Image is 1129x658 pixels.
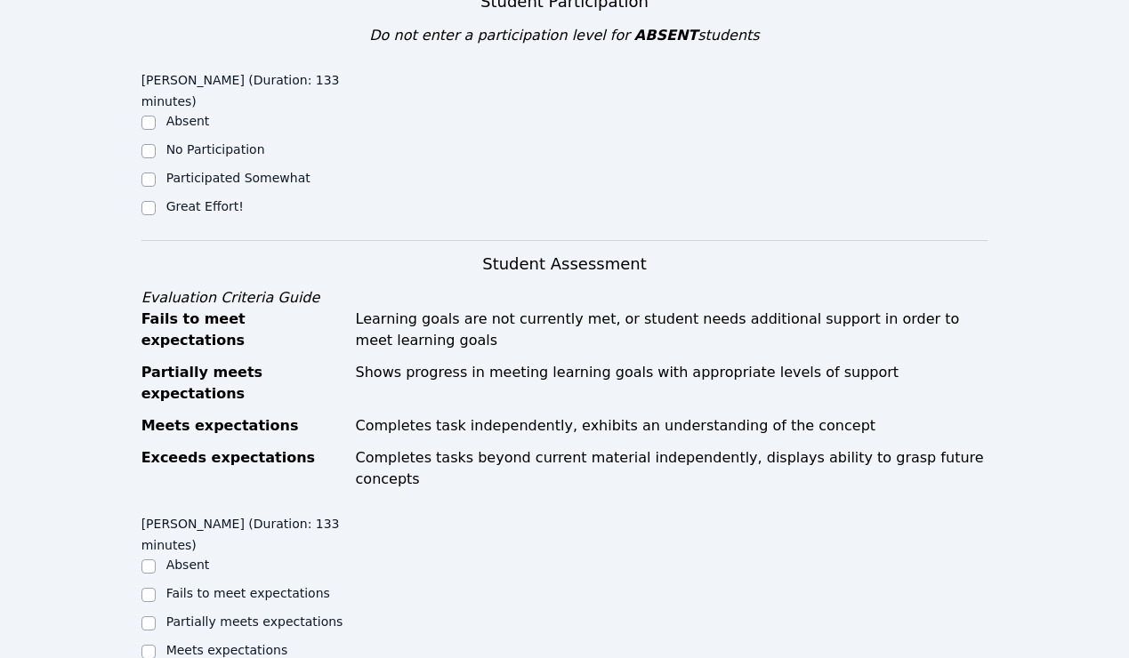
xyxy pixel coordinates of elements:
div: Evaluation Criteria Guide [141,287,988,309]
label: Participated Somewhat [166,171,310,185]
div: Learning goals are not currently met, or student needs additional support in order to meet learni... [356,309,988,351]
div: Exceeds expectations [141,447,345,490]
div: Partially meets expectations [141,362,345,405]
label: Partially meets expectations [166,614,343,629]
div: Completes task independently, exhibits an understanding of the concept [356,415,988,437]
legend: [PERSON_NAME] (Duration: 133 minutes) [141,64,353,112]
div: Meets expectations [141,415,345,437]
div: Fails to meet expectations [141,309,345,351]
div: Shows progress in meeting learning goals with appropriate levels of support [356,362,988,405]
label: Meets expectations [166,643,288,657]
legend: [PERSON_NAME] (Duration: 133 minutes) [141,508,353,556]
span: ABSENT [634,27,698,44]
h3: Student Assessment [141,252,988,277]
label: No Participation [166,142,265,156]
label: Great Effort! [166,199,244,213]
div: Do not enter a participation level for students [141,25,988,46]
div: Completes tasks beyond current material independently, displays ability to grasp future concepts [356,447,988,490]
label: Fails to meet expectations [166,586,330,600]
label: Absent [166,558,210,572]
label: Absent [166,114,210,128]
